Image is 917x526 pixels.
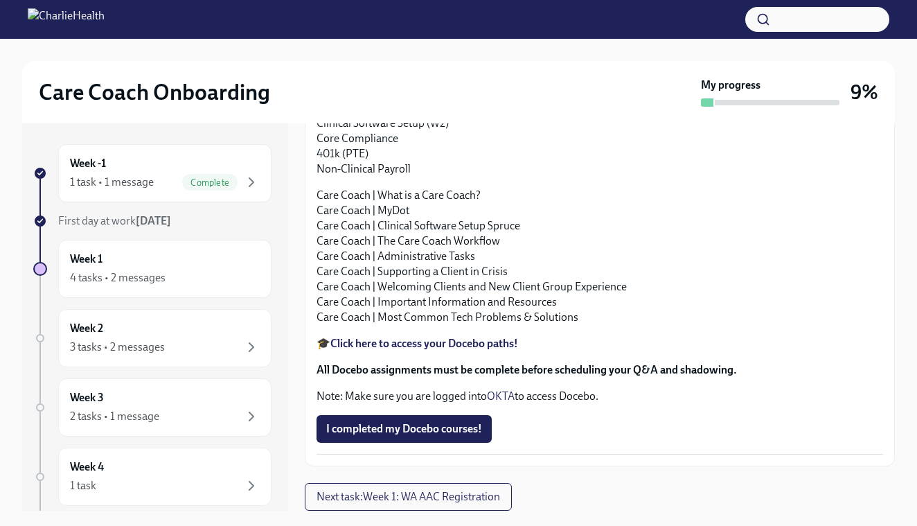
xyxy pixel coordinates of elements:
[70,459,104,475] h6: Week 4
[70,478,96,493] div: 1 task
[317,336,883,351] p: 🎓
[70,252,103,267] h6: Week 1
[136,214,171,227] strong: [DATE]
[70,409,159,424] div: 2 tasks • 1 message
[487,389,515,403] a: OKTA
[305,483,512,511] button: Next task:Week 1: WA AAC Registration
[28,8,105,30] img: CharlieHealth
[701,78,760,93] strong: My progress
[851,80,878,105] h3: 9%
[33,448,271,506] a: Week 41 task
[317,363,737,376] strong: All Docebo assignments must be complete before scheduling your Q&A and shadowing.
[326,422,482,436] span: I completed my Docebo courses!
[33,309,271,367] a: Week 23 tasks • 2 messages
[39,78,270,106] h2: Care Coach Onboarding
[58,214,171,227] span: First day at work
[33,378,271,437] a: Week 32 tasks • 1 message
[33,213,271,229] a: First day at work[DATE]
[317,389,883,404] p: Note: Make sure you are logged into to access Docebo.
[317,490,500,504] span: Next task : Week 1: WA AAC Registration
[70,156,106,171] h6: Week -1
[182,177,238,188] span: Complete
[70,340,165,355] div: 3 tasks • 2 messages
[70,270,166,286] div: 4 tasks • 2 messages
[317,415,492,443] button: I completed my Docebo courses!
[33,144,271,202] a: Week -11 task • 1 messageComplete
[70,175,154,190] div: 1 task • 1 message
[70,390,104,405] h6: Week 3
[330,337,518,350] a: Click here to access your Docebo paths!
[70,321,103,336] h6: Week 2
[317,188,883,325] p: Care Coach | What is a Care Coach? Care Coach | MyDot Care Coach | Clinical Software Setup Spruce...
[33,240,271,298] a: Week 14 tasks • 2 messages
